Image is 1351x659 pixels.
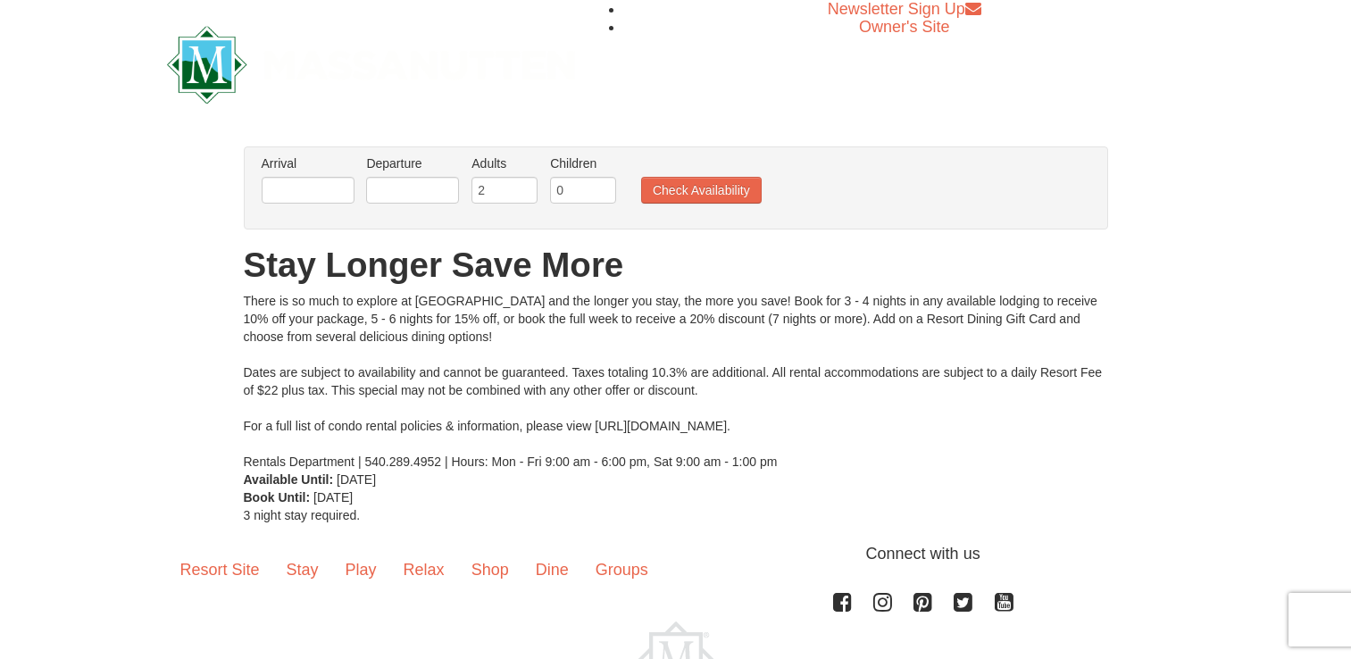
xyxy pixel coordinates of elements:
[167,26,576,104] img: Massanutten Resort Logo
[390,542,458,597] a: Relax
[244,472,334,487] strong: Available Until:
[366,154,459,172] label: Departure
[244,247,1108,283] h1: Stay Longer Save More
[337,472,376,487] span: [DATE]
[262,154,354,172] label: Arrival
[471,154,538,172] label: Adults
[244,508,361,522] span: 3 night stay required.
[167,542,1185,566] p: Connect with us
[332,542,390,597] a: Play
[313,490,353,505] span: [DATE]
[458,542,522,597] a: Shop
[582,542,662,597] a: Groups
[641,177,762,204] button: Check Availability
[550,154,616,172] label: Children
[244,292,1108,471] div: There is so much to explore at [GEOGRAPHIC_DATA] and the longer you stay, the more you save! Book...
[273,542,332,597] a: Stay
[167,41,576,83] a: Massanutten Resort
[859,18,949,36] a: Owner's Site
[522,542,582,597] a: Dine
[167,542,273,597] a: Resort Site
[244,490,311,505] strong: Book Until:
